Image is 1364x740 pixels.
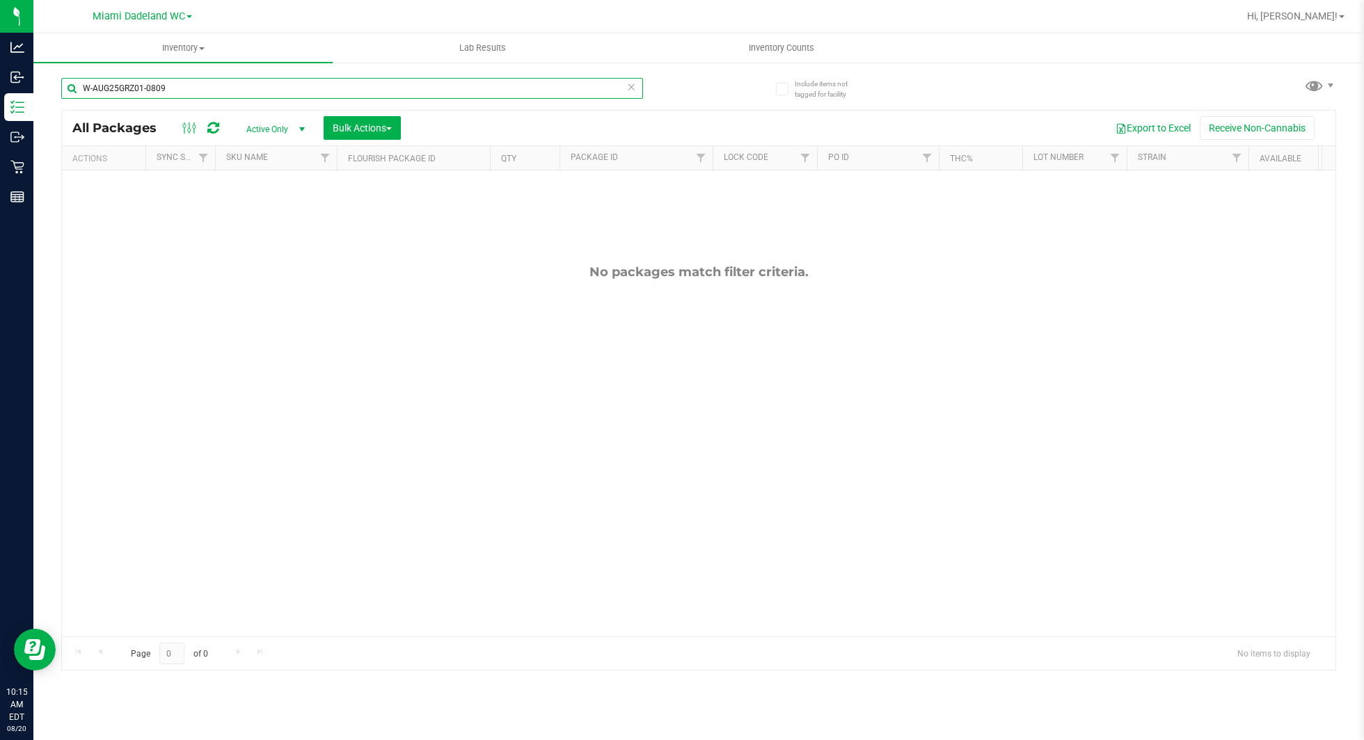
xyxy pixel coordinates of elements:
[828,152,849,162] a: PO ID
[571,152,618,162] a: Package ID
[724,152,768,162] a: Lock Code
[72,120,170,136] span: All Packages
[226,152,268,162] a: SKU Name
[333,122,392,134] span: Bulk Actions
[501,154,516,163] a: Qty
[62,264,1335,280] div: No packages match filter criteria.
[626,78,636,96] span: Clear
[119,643,219,664] span: Page of 0
[794,146,817,170] a: Filter
[14,629,56,670] iframe: Resource center
[632,33,931,63] a: Inventory Counts
[192,146,215,170] a: Filter
[6,686,27,723] p: 10:15 AM EDT
[33,33,333,63] a: Inventory
[333,33,632,63] a: Lab Results
[730,42,833,54] span: Inventory Counts
[10,100,24,114] inline-svg: Inventory
[441,42,525,54] span: Lab Results
[157,152,210,162] a: Sync Status
[10,70,24,84] inline-svg: Inbound
[1200,116,1315,140] button: Receive Non-Cannabis
[10,160,24,174] inline-svg: Retail
[916,146,939,170] a: Filter
[1226,146,1248,170] a: Filter
[324,116,401,140] button: Bulk Actions
[10,130,24,144] inline-svg: Outbound
[1107,116,1200,140] button: Export to Excel
[1033,152,1084,162] a: Lot Number
[10,190,24,204] inline-svg: Reports
[6,723,27,734] p: 08/20
[1104,146,1127,170] a: Filter
[950,154,973,163] a: THC%
[1226,643,1322,663] span: No items to display
[348,154,436,163] a: Flourish Package ID
[72,154,140,163] div: Actions
[314,146,337,170] a: Filter
[33,42,333,54] span: Inventory
[1138,152,1166,162] a: Strain
[10,40,24,54] inline-svg: Analytics
[795,79,864,99] span: Include items not tagged for facility
[1247,10,1338,22] span: Hi, [PERSON_NAME]!
[1260,154,1301,163] a: Available
[61,78,643,99] input: Search Package ID, Item Name, SKU, Lot or Part Number...
[93,10,185,22] span: Miami Dadeland WC
[690,146,713,170] a: Filter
